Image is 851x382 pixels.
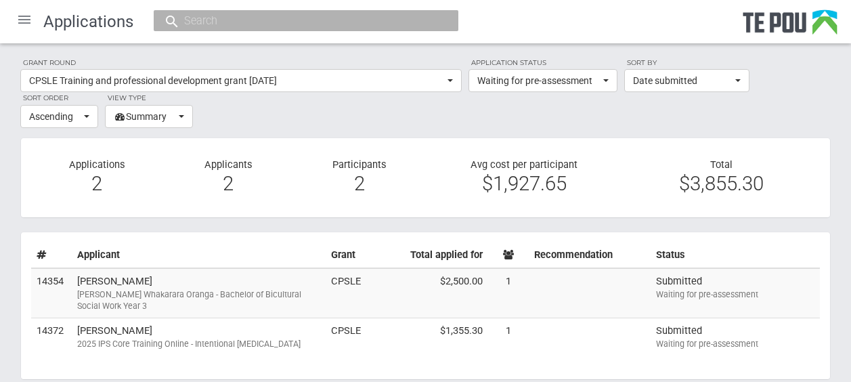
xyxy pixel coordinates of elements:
td: $1,355.30 [366,318,488,356]
td: CPSLE [326,268,366,318]
th: Total applied for [366,242,488,268]
label: View type [105,92,193,104]
label: Grant round [20,57,462,69]
span: Date submitted [633,74,732,87]
td: Submitted [651,318,820,356]
input: Search [180,14,418,28]
button: Ascending [20,105,98,128]
th: Recommendation [529,242,651,268]
th: Applicant [72,242,326,268]
td: CPSLE [326,318,366,356]
div: [PERSON_NAME] Whakarara Oranga - Bachelor of Bicultural Social Work Year 3 [77,289,320,313]
div: 2 [41,177,152,190]
td: 14354 [31,268,72,318]
div: Total [623,158,820,190]
span: CPSLE Training and professional development grant [DATE] [29,74,444,87]
td: Submitted [651,268,820,318]
span: Waiting for pre-assessment [477,74,600,87]
div: 2025 IPS Core Training Online - Intentional [MEDICAL_DATA] [77,338,320,350]
label: Sort order [20,92,98,104]
button: Date submitted [624,69,749,92]
button: CPSLE Training and professional development grant [DATE] [20,69,462,92]
th: Grant [326,242,366,268]
div: Waiting for pre-assessment [656,289,814,301]
label: Sort by [624,57,749,69]
div: Applicants [162,158,294,197]
td: 1 [488,318,529,356]
label: Application status [468,57,617,69]
button: Summary [105,105,193,128]
div: $3,855.30 [633,177,810,190]
th: Status [651,242,820,268]
div: Waiting for pre-assessment [656,338,814,350]
div: 2 [304,177,415,190]
div: 2 [173,177,284,190]
div: Participants [294,158,425,197]
td: [PERSON_NAME] [72,318,326,356]
span: Ascending [29,110,81,123]
td: [PERSON_NAME] [72,268,326,318]
td: 14372 [31,318,72,356]
div: $1,927.65 [435,177,612,190]
div: Applications [31,158,162,197]
div: Avg cost per participant [425,158,622,197]
button: Waiting for pre-assessment [468,69,617,92]
td: $2,500.00 [366,268,488,318]
td: 1 [488,268,529,318]
span: Summary [114,110,175,123]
